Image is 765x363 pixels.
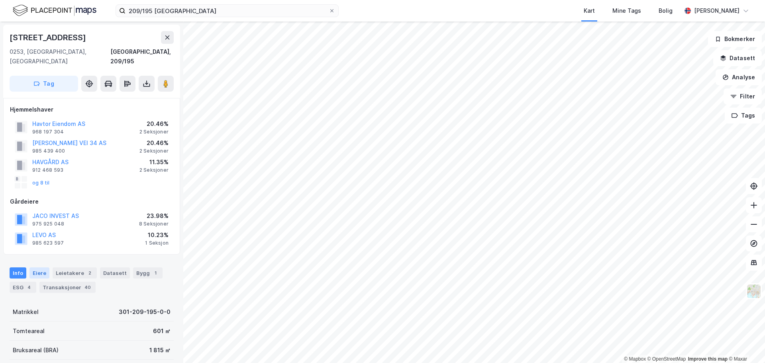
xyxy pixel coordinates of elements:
[83,283,92,291] div: 40
[688,356,728,362] a: Improve this map
[32,240,64,246] div: 985 623 597
[659,6,673,16] div: Bolig
[139,211,169,221] div: 23.98%
[139,138,169,148] div: 20.46%
[10,197,173,206] div: Gårdeiere
[725,325,765,363] iframe: Chat Widget
[86,269,94,277] div: 2
[10,282,36,293] div: ESG
[13,326,45,336] div: Tomteareal
[32,167,63,173] div: 912 468 593
[13,345,59,355] div: Bruksareal (BRA)
[10,76,78,92] button: Tag
[25,283,33,291] div: 4
[10,267,26,279] div: Info
[139,221,169,227] div: 8 Seksjoner
[708,31,762,47] button: Bokmerker
[39,282,96,293] div: Transaksjoner
[10,105,173,114] div: Hjemmelshaver
[10,31,88,44] div: [STREET_ADDRESS]
[139,129,169,135] div: 2 Seksjoner
[53,267,97,279] div: Leietakere
[119,307,171,317] div: 301-209-195-0-0
[110,47,174,66] div: [GEOGRAPHIC_DATA], 209/195
[149,345,171,355] div: 1 815 ㎡
[725,325,765,363] div: Kontrollprogram for chat
[32,221,64,227] div: 975 925 048
[100,267,130,279] div: Datasett
[153,326,171,336] div: 601 ㎡
[694,6,739,16] div: [PERSON_NAME]
[139,119,169,129] div: 20.46%
[29,267,49,279] div: Eiere
[139,157,169,167] div: 11.35%
[612,6,641,16] div: Mine Tags
[10,47,110,66] div: 0253, [GEOGRAPHIC_DATA], [GEOGRAPHIC_DATA]
[716,69,762,85] button: Analyse
[32,129,64,135] div: 968 197 304
[126,5,329,17] input: Søk på adresse, matrikkel, gårdeiere, leietakere eller personer
[624,356,646,362] a: Mapbox
[133,267,163,279] div: Bygg
[139,167,169,173] div: 2 Seksjoner
[13,4,96,18] img: logo.f888ab2527a4732fd821a326f86c7f29.svg
[145,240,169,246] div: 1 Seksjon
[151,269,159,277] div: 1
[713,50,762,66] button: Datasett
[746,284,761,299] img: Z
[139,148,169,154] div: 2 Seksjoner
[145,230,169,240] div: 10.23%
[724,88,762,104] button: Filter
[725,108,762,124] button: Tags
[584,6,595,16] div: Kart
[13,307,39,317] div: Matrikkel
[647,356,686,362] a: OpenStreetMap
[32,148,65,154] div: 985 439 400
